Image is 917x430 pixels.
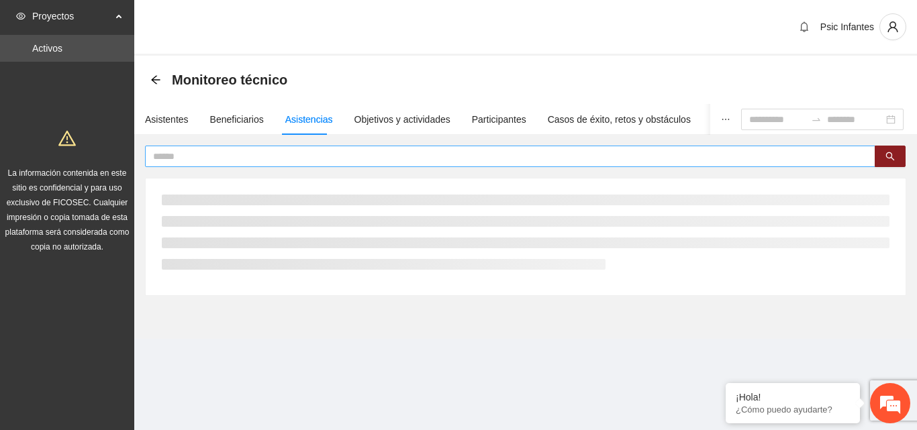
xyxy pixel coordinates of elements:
textarea: Escriba su mensaje y pulse “Intro” [7,287,256,334]
div: Asistentes [145,112,189,127]
span: Estamos en línea. [78,140,185,275]
button: ellipsis [710,104,741,135]
a: Activos [32,43,62,54]
div: Objetivos y actividades [354,112,450,127]
span: Proyectos [32,3,111,30]
button: search [875,146,906,167]
span: Monitoreo técnico [172,69,287,91]
span: warning [58,129,76,147]
span: swap-right [811,114,822,125]
span: ellipsis [721,115,730,124]
span: user [880,21,906,33]
div: Minimizar ventana de chat en vivo [220,7,252,39]
span: eye [16,11,26,21]
div: Participantes [472,112,526,127]
div: Beneficiarios [210,112,264,127]
div: Back [150,74,161,86]
div: Casos de éxito, retos y obstáculos [548,112,691,127]
span: arrow-left [150,74,161,85]
div: Chatee con nosotros ahora [70,68,226,86]
div: ¡Hola! [736,392,850,402]
button: bell [793,16,815,38]
button: user [879,13,906,40]
p: ¿Cómo puedo ayudarte? [736,405,850,415]
span: Psic Infantes [820,21,874,32]
span: to [811,114,822,125]
span: search [885,152,895,162]
div: Asistencias [285,112,333,127]
span: La información contenida en este sitio es confidencial y para uso exclusivo de FICOSEC. Cualquier... [5,168,130,252]
span: bell [794,21,814,32]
